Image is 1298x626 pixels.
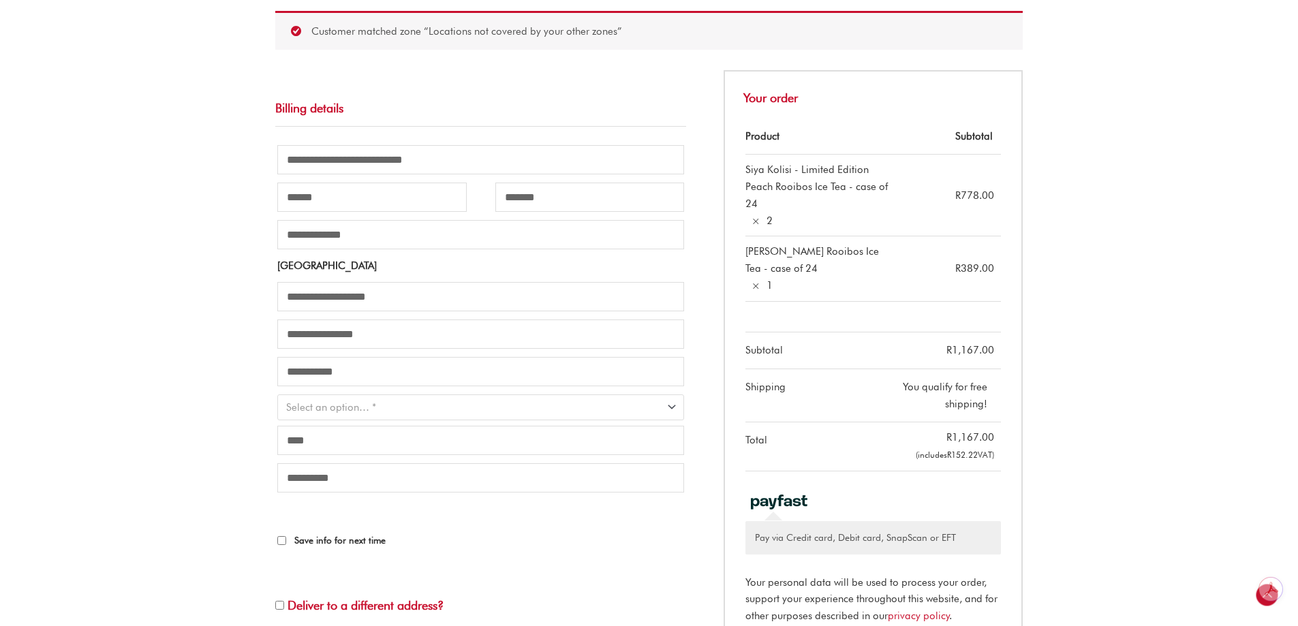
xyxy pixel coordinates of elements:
[888,610,950,622] a: privacy policy
[955,262,994,275] bdi: 389.00
[955,189,994,202] bdi: 778.00
[946,344,952,356] span: R
[277,536,286,545] input: Save info for next time
[745,369,899,422] th: Shipping
[947,450,951,460] span: R
[947,450,978,460] span: 152.22
[755,531,991,545] p: Pay via Credit card, Debit card, SnapScan or EFT
[903,381,987,410] label: You qualify for free shipping!
[745,332,899,369] th: Subtotal
[916,450,994,460] small: (includes VAT)
[294,535,386,546] span: Save info for next time
[745,161,892,212] div: Siya Kolisi - Limited Edition Peach Rooibos Ice Tea - case of 24
[745,574,1001,625] p: Your personal data will be used to process your order, support your experience throughout this we...
[724,70,1023,118] h3: Your order
[277,260,377,272] strong: [GEOGRAPHIC_DATA]
[955,189,961,202] span: R
[275,11,1023,50] div: Customer matched zone “Locations not covered by your other zones”
[955,262,961,275] span: R
[946,344,994,356] bdi: 1,167.00
[275,601,284,610] input: Deliver to a different address?
[899,119,1001,155] th: Subtotal
[946,431,952,443] span: R
[286,401,376,413] span: Select an option… *
[275,87,686,126] h3: Billing details
[745,243,892,277] div: [PERSON_NAME] Rooibos Ice Tea - case of 24
[277,394,684,420] span: Province
[745,422,899,471] th: Total
[946,431,994,443] bdi: 1,167.00
[752,213,773,230] strong: × 2
[288,598,444,612] span: Deliver to a different address?
[745,119,899,155] th: Product
[752,277,773,294] strong: × 1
